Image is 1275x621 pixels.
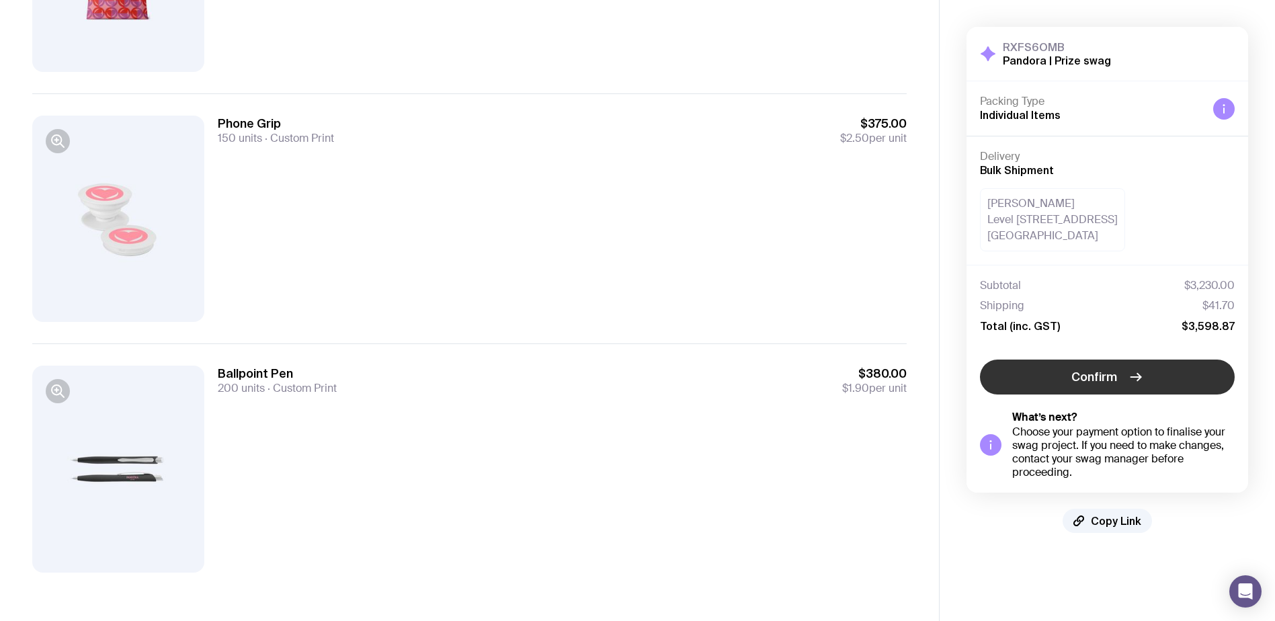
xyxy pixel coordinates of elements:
[1071,369,1117,385] span: Confirm
[1012,425,1235,479] div: Choose your payment option to finalise your swag project. If you need to make changes, contact yo...
[1202,299,1235,313] span: $41.70
[1182,319,1235,333] span: $3,598.87
[980,109,1061,121] span: Individual Items
[842,381,869,395] span: $1.90
[980,95,1202,108] h4: Packing Type
[980,150,1235,163] h4: Delivery
[1003,40,1111,54] h3: RXFS6OMB
[980,360,1235,395] button: Confirm
[840,132,907,145] span: per unit
[262,131,334,145] span: Custom Print
[842,366,907,382] span: $380.00
[980,279,1021,292] span: Subtotal
[980,188,1125,251] div: [PERSON_NAME] Level [STREET_ADDRESS] [GEOGRAPHIC_DATA]
[1012,411,1235,424] h5: What’s next?
[218,131,262,145] span: 150 units
[1063,509,1152,533] button: Copy Link
[1184,279,1235,292] span: $3,230.00
[840,116,907,132] span: $375.00
[218,116,334,132] h3: Phone Grip
[980,164,1054,176] span: Bulk Shipment
[1229,575,1262,608] div: Open Intercom Messenger
[218,366,337,382] h3: Ballpoint Pen
[1091,514,1141,528] span: Copy Link
[842,382,907,395] span: per unit
[265,381,337,395] span: Custom Print
[840,131,869,145] span: $2.50
[218,381,265,395] span: 200 units
[1003,54,1111,67] h2: Pandora | Prize swag
[980,319,1060,333] span: Total (inc. GST)
[980,299,1024,313] span: Shipping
